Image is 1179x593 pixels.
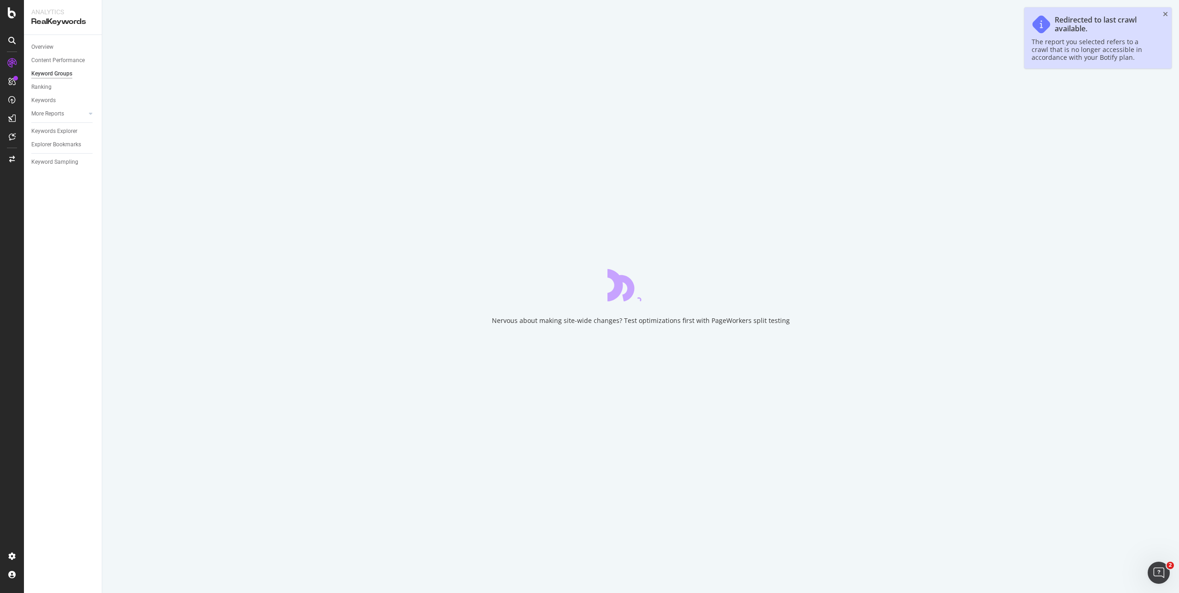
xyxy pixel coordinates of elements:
[492,316,790,325] div: Nervous about making site-wide changes? Test optimizations first with PageWorkers split testing
[31,69,95,79] a: Keyword Groups
[31,82,52,92] div: Ranking
[31,56,95,65] a: Content Performance
[31,69,72,79] div: Keyword Groups
[31,56,85,65] div: Content Performance
[31,157,78,167] div: Keyword Sampling
[1167,562,1174,569] span: 2
[31,42,95,52] a: Overview
[1163,11,1168,17] div: close toast
[31,82,95,92] a: Ranking
[31,157,95,167] a: Keyword Sampling
[1032,38,1155,61] div: The report you selected refers to a crawl that is no longer accessible in accordance with your Bo...
[31,109,64,119] div: More Reports
[31,42,53,52] div: Overview
[31,17,94,27] div: RealKeywords
[31,96,56,105] div: Keywords
[31,140,81,150] div: Explorer Bookmarks
[31,96,95,105] a: Keywords
[31,127,77,136] div: Keywords Explorer
[31,140,95,150] a: Explorer Bookmarks
[31,127,95,136] a: Keywords Explorer
[31,109,86,119] a: More Reports
[1055,16,1155,33] div: Redirected to last crawl available.
[1148,562,1170,584] iframe: Intercom live chat
[607,268,674,301] div: animation
[31,7,94,17] div: Analytics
